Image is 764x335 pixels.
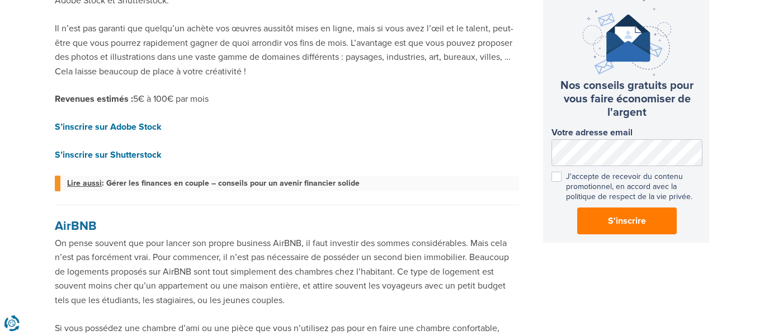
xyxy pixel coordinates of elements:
button: S'inscrire [577,207,677,234]
p: On pense souvent que pour lancer son propre business AirBNB, il faut investir des sommes considér... [55,237,519,308]
a: Lire aussi: Gérer les finances en couple – conseils pour un avenir financier solide [67,176,519,191]
a: S’inscrire sur Adobe Stock [55,121,162,133]
a: AirBNB [55,219,97,234]
p: 5€ à 100€ par mois [55,92,519,107]
span: S'inscrire [608,214,646,228]
label: J'accepte de recevoir du contenu promotionnel, en accord avec la politique de respect de la vie p... [551,172,702,202]
h3: Nos conseils gratuits pour vous faire économiser de l'argent [551,79,702,119]
span: Lire aussi [67,178,102,188]
p: Il n’est pas garanti que quelqu’un achète vos œuvres aussitôt mises en ligne, mais si vous avez l... [55,22,519,79]
label: Votre adresse email [551,128,702,138]
strong: Revenues estimés : [55,93,133,105]
a: S’inscrire sur Shutterstock [55,149,162,161]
